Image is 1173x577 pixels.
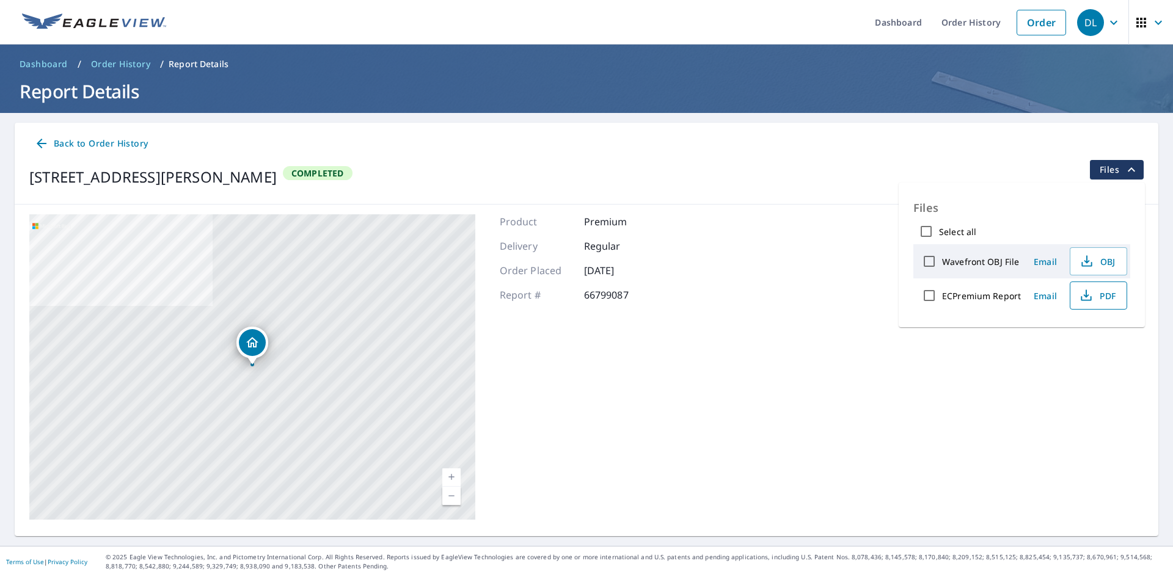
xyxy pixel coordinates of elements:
p: Order Placed [500,263,573,278]
button: Email [1026,286,1065,305]
p: | [6,558,87,565]
img: EV Logo [22,13,166,32]
button: filesDropdownBtn-66799087 [1089,160,1144,180]
h1: Report Details [15,79,1158,104]
span: Files [1100,162,1139,177]
span: Dashboard [20,58,68,70]
div: [STREET_ADDRESS][PERSON_NAME] [29,166,277,188]
p: Report Details [169,58,228,70]
p: Report # [500,288,573,302]
p: Product [500,214,573,229]
button: OBJ [1070,247,1127,275]
span: Email [1031,290,1060,302]
p: Regular [584,239,657,253]
span: Back to Order History [34,136,148,151]
span: Email [1031,256,1060,267]
a: Current Level 17, Zoom Out [442,487,461,505]
nav: breadcrumb [15,54,1158,74]
a: Privacy Policy [48,557,87,566]
div: DL [1077,9,1104,36]
div: Dropped pin, building 1, Residential property, 45 Whitcomb Rd Riverside, RI 02915 [236,327,268,365]
p: [DATE] [584,263,657,278]
a: Back to Order History [29,132,153,155]
label: ECPremium Report [942,290,1021,302]
span: OBJ [1078,254,1117,269]
a: Order [1017,10,1066,35]
label: Wavefront OBJ File [942,256,1019,267]
span: PDF [1078,288,1117,303]
span: Completed [284,167,351,179]
p: 66799087 [584,288,657,302]
label: Select all [939,226,976,238]
a: Terms of Use [6,557,44,566]
p: © 2025 Eagle View Technologies, Inc. and Pictometry International Corp. All Rights Reserved. Repo... [106,553,1167,571]
a: Order History [86,54,155,74]
a: Dashboard [15,54,73,74]
p: Files [913,197,1130,219]
span: Order History [91,58,150,70]
a: Current Level 17, Zoom In [442,468,461,487]
li: / [78,57,81,71]
p: Premium [584,214,657,229]
button: PDF [1070,281,1127,310]
li: / [160,57,164,71]
p: Delivery [500,239,573,253]
button: Email [1026,252,1065,271]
